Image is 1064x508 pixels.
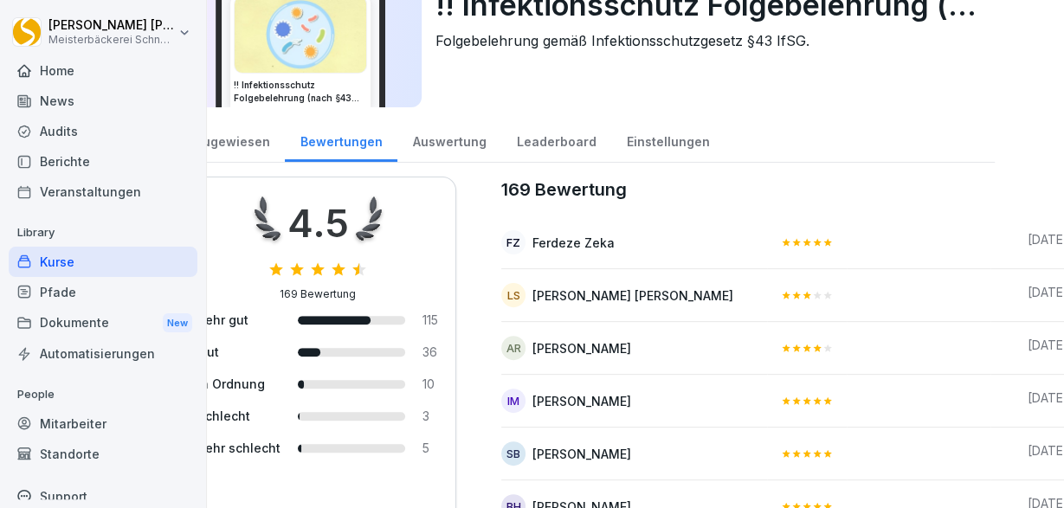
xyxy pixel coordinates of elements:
[422,343,438,361] div: 36
[501,230,526,254] div: FZ
[9,439,197,469] a: Standorte
[422,439,438,457] div: 5
[532,286,733,305] div: [PERSON_NAME] [PERSON_NAME]
[280,286,356,302] div: 169 Bewertung
[501,441,526,466] div: SB
[287,195,349,252] div: 4.5
[9,307,197,339] div: Dokumente
[397,118,501,162] a: Auswertung
[48,34,175,46] p: Meisterbäckerei Schneckenburger
[9,55,197,86] a: Home
[197,311,281,329] div: Sehr gut
[9,219,197,247] p: Library
[197,407,281,425] div: Schlecht
[422,375,438,393] div: 10
[9,177,197,207] a: Veranstaltungen
[9,86,197,116] a: News
[197,343,281,361] div: Gut
[9,307,197,339] a: DokumenteNew
[197,375,281,393] div: In Ordnung
[163,313,192,333] div: New
[611,118,725,162] a: Einstellungen
[532,339,631,357] div: [PERSON_NAME]
[9,338,197,369] a: Automatisierungen
[532,234,615,252] div: Ferdeze Zeka
[9,277,197,307] a: Pfade
[501,118,611,162] a: Leaderboard
[532,445,631,463] div: [PERSON_NAME]
[501,283,526,307] div: LS
[501,336,526,360] div: AR
[501,389,526,413] div: IM
[285,118,397,162] a: Bewertungen
[422,311,438,329] div: 115
[9,116,197,146] a: Audits
[9,247,197,277] a: Kurse
[9,146,197,177] a: Berichte
[422,407,438,425] div: 3
[179,118,285,162] a: Zugewiesen
[9,381,197,408] p: People
[435,30,981,51] p: Folgebelehrung gemäß Infektionsschutzgesetz §43 IfSG.
[197,439,281,457] div: Sehr schlecht
[234,79,367,105] h3: !! Infektionsschutz Folgebelehrung (nach §43 IfSG)
[9,408,197,439] a: Mitarbeiter
[532,392,631,410] div: [PERSON_NAME]
[48,18,175,33] p: [PERSON_NAME] [PERSON_NAME]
